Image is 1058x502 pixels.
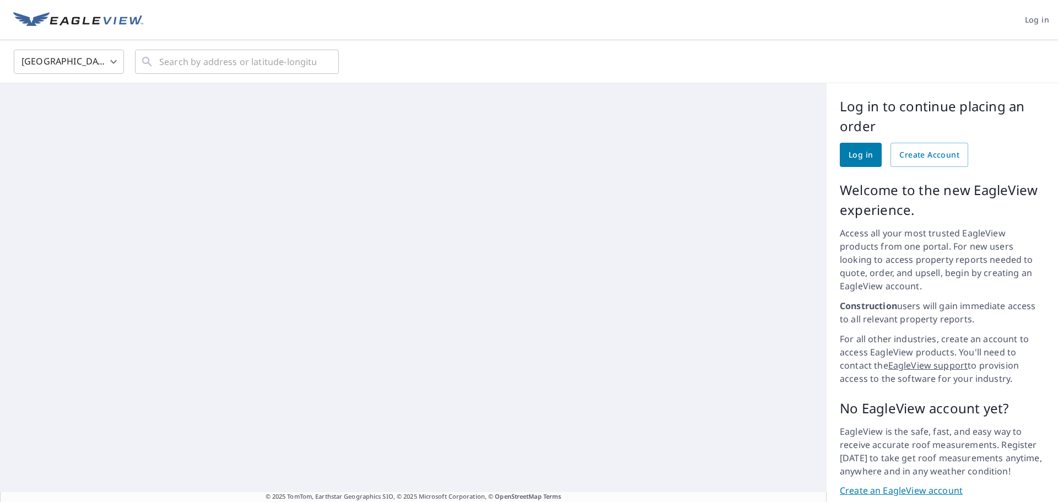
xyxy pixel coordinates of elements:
p: users will gain immediate access to all relevant property reports. [840,299,1045,326]
span: Log in [1025,13,1049,27]
p: Access all your most trusted EagleView products from one portal. For new users looking to access ... [840,226,1045,293]
p: For all other industries, create an account to access EagleView products. You'll need to contact ... [840,332,1045,385]
input: Search by address or latitude-longitude [159,46,316,77]
p: Welcome to the new EagleView experience. [840,180,1045,220]
strong: Construction [840,300,897,312]
a: Log in [840,143,882,167]
a: EagleView support [888,359,968,371]
img: EV Logo [13,12,143,29]
a: Create Account [890,143,968,167]
p: No EagleView account yet? [840,398,1045,418]
p: Log in to continue placing an order [840,96,1045,136]
a: OpenStreetMap [495,492,541,500]
p: EagleView is the safe, fast, and easy way to receive accurate roof measurements. Register [DATE] ... [840,425,1045,478]
span: © 2025 TomTom, Earthstar Geographics SIO, © 2025 Microsoft Corporation, © [266,492,562,501]
a: Create an EagleView account [840,484,1045,497]
span: Create Account [899,148,959,162]
div: [GEOGRAPHIC_DATA] [14,46,124,77]
span: Log in [849,148,873,162]
a: Terms [543,492,562,500]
